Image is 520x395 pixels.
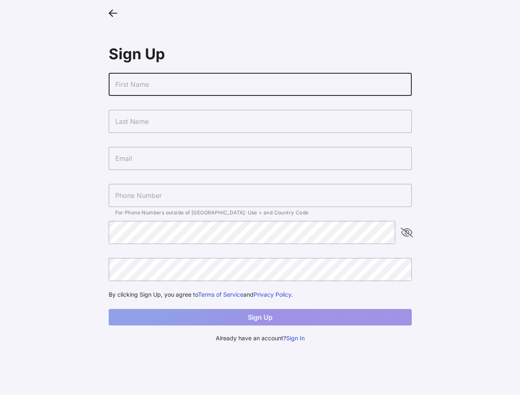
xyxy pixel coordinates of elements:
a: Privacy Policy [254,291,291,298]
button: Sign Up [109,309,412,325]
div: By clicking Sign Up, you agree to and . [109,290,412,299]
div: Already have an account? [109,334,412,343]
span: For Phone Numbers outside of [GEOGRAPHIC_DATA]: Use + and Country Code [115,209,309,216]
div: Sign Up [109,45,412,63]
input: Phone Number [109,184,412,207]
input: Last Name [109,110,412,133]
i: appended action [402,228,412,237]
a: Terms of Service [198,291,243,298]
input: Email [109,147,412,170]
button: Sign In [286,334,305,343]
input: First Name [109,73,412,96]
